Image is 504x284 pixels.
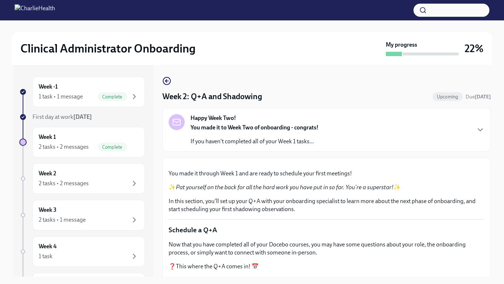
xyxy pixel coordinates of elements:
[39,170,56,178] h6: Week 2
[15,4,55,16] img: CharlieHealth
[39,93,83,101] div: 1 task • 1 message
[169,241,485,257] p: Now that you have completed all of your Docebo courses, you may have some questions about your ro...
[39,242,57,250] h6: Week 4
[432,94,463,100] span: Upcoming
[39,133,56,141] h6: Week 1
[39,179,89,187] div: 2 tasks • 2 messages
[191,124,319,131] strong: You made it to Week Two of onboarding - congrats!
[20,41,196,56] h2: Clinical Administrator Onboarding
[39,206,57,214] h6: Week 3
[386,41,417,49] strong: My progress
[176,184,393,191] em: Pat yourself on the back for all the hard work you have put in so far. You're a superstar!
[39,83,58,91] h6: Week -1
[169,183,485,191] p: ✨ ✨
[19,113,145,121] a: First day at work[DATE]
[169,197,485,213] p: In this section, you'll set up your Q+A with your onboarding specialist to learn more about the n...
[19,77,145,107] a: Week -11 task • 1 messageComplete
[169,262,485,271] p: ❓This where the Q+A comes in! 📅
[98,144,127,150] span: Complete
[19,200,145,230] a: Week 32 tasks • 1 message
[475,94,491,100] strong: [DATE]
[32,113,92,120] span: First day at work
[465,42,484,55] h3: 22%
[39,143,89,151] div: 2 tasks • 2 messages
[169,225,485,235] p: Schedule a Q+A
[191,137,319,145] p: If you haven't completed all of your Week 1 tasks...
[162,91,262,102] h4: Week 2: Q+A and Shadowing
[19,127,145,157] a: Week 12 tasks • 2 messagesComplete
[169,170,485,178] p: You made it through Week 1 and are ready to schedule your first meetings!
[39,252,53,260] div: 1 task
[466,94,491,100] span: Due
[19,236,145,267] a: Week 41 task
[39,216,86,224] div: 2 tasks • 1 message
[466,93,491,100] span: September 16th, 2025 10:00
[73,113,92,120] strong: [DATE]
[98,94,127,100] span: Complete
[191,114,236,122] strong: Happy Week Two!
[19,163,145,194] a: Week 22 tasks • 2 messages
